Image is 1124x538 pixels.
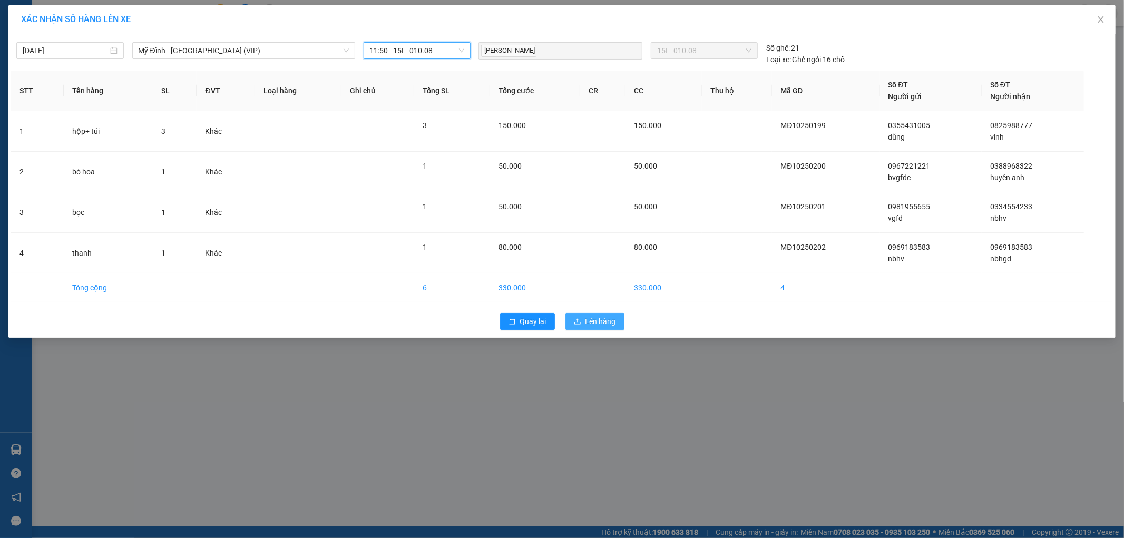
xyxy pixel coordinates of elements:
[1086,5,1116,35] button: Close
[766,54,791,65] span: Loại xe:
[509,318,516,326] span: rollback
[423,162,427,170] span: 1
[490,71,580,111] th: Tổng cước
[500,313,555,330] button: rollbackQuay lại
[888,121,931,130] span: 0355431005
[341,71,414,111] th: Ghi chú
[574,318,581,326] span: upload
[1097,15,1105,24] span: close
[197,152,255,192] td: Khác
[888,81,908,89] span: Số ĐT
[64,152,153,192] td: bó hoa
[423,121,427,130] span: 3
[197,192,255,233] td: Khác
[11,233,64,273] td: 4
[766,42,790,54] span: Số ghế:
[766,42,800,54] div: 21
[11,111,64,152] td: 1
[990,162,1032,170] span: 0388968322
[11,152,64,192] td: 2
[343,47,349,54] span: down
[990,81,1010,89] span: Số ĐT
[499,243,522,251] span: 80.000
[11,71,64,111] th: STT
[772,273,879,302] td: 4
[888,214,903,222] span: vgfd
[625,273,702,302] td: 330.000
[780,202,826,211] span: MĐ10250201
[490,273,580,302] td: 330.000
[162,127,166,135] span: 3
[766,54,845,65] div: Ghế ngồi 16 chỗ
[481,45,536,57] span: [PERSON_NAME]
[780,162,826,170] span: MĐ10250200
[888,92,922,101] span: Người gửi
[499,162,522,170] span: 50.000
[255,71,341,111] th: Loại hàng
[634,243,657,251] span: 80.000
[197,233,255,273] td: Khác
[162,208,166,217] span: 1
[657,43,751,58] span: 15F -010.08
[499,202,522,211] span: 50.000
[580,71,625,111] th: CR
[888,255,905,263] span: nbhv
[370,43,465,58] span: 11:50 - 15F -010.08
[162,168,166,176] span: 1
[888,133,905,141] span: dũng
[153,71,197,111] th: SL
[990,202,1032,211] span: 0334554233
[414,273,490,302] td: 6
[780,243,826,251] span: MĐ10250202
[64,111,153,152] td: hộp+ túi
[64,192,153,233] td: bọc
[990,173,1024,182] span: huyền anh
[23,45,108,56] input: 12/10/2025
[702,71,772,111] th: Thu hộ
[11,192,64,233] td: 3
[990,121,1032,130] span: 0825988777
[21,14,131,24] span: XÁC NHẬN SỐ HÀNG LÊN XE
[634,121,661,130] span: 150.000
[990,214,1006,222] span: nbhv
[423,202,427,211] span: 1
[888,173,911,182] span: bvgfdc
[634,202,657,211] span: 50.000
[990,243,1032,251] span: 0969183583
[499,121,526,130] span: 150.000
[990,133,1004,141] span: vinh
[625,71,702,111] th: CC
[634,162,657,170] span: 50.000
[414,71,490,111] th: Tổng SL
[888,202,931,211] span: 0981955655
[780,121,826,130] span: MĐ10250199
[197,111,255,152] td: Khác
[423,243,427,251] span: 1
[888,243,931,251] span: 0969183583
[990,255,1011,263] span: nbhgd
[990,92,1030,101] span: Người nhận
[888,162,931,170] span: 0967221221
[520,316,546,327] span: Quay lại
[162,249,166,257] span: 1
[64,273,153,302] td: Tổng cộng
[64,233,153,273] td: thanh
[565,313,624,330] button: uploadLên hàng
[139,43,349,58] span: Mỹ Đình - Hải Phòng (VIP)
[772,71,879,111] th: Mã GD
[197,71,255,111] th: ĐVT
[64,71,153,111] th: Tên hàng
[585,316,616,327] span: Lên hàng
